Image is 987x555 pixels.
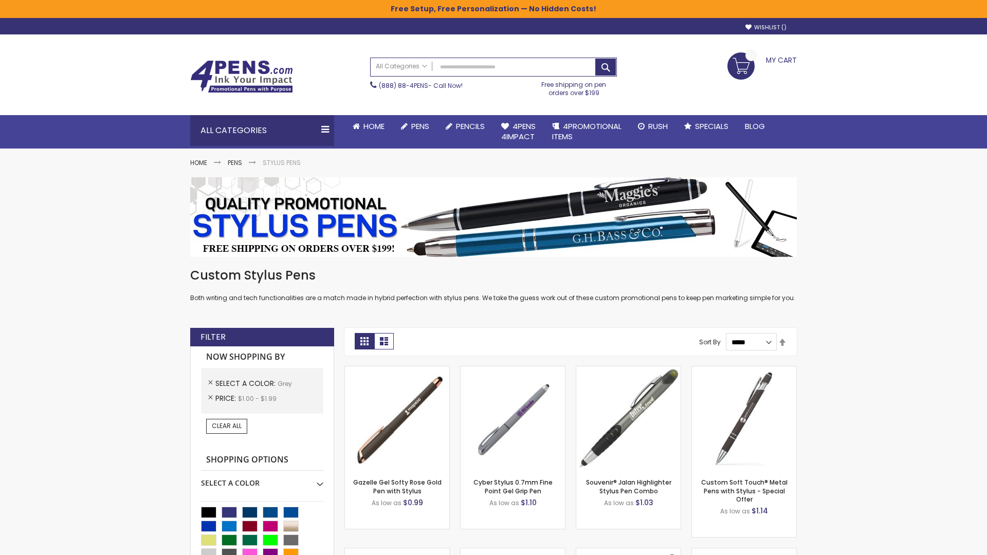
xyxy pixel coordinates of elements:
[379,81,428,90] a: (888) 88-4PENS
[363,121,385,132] span: Home
[521,497,537,508] span: $1.10
[635,497,653,508] span: $1.03
[190,267,797,284] h1: Custom Stylus Pens
[676,115,737,138] a: Specials
[531,77,617,97] div: Free shipping on pen orders over $199
[393,115,437,138] a: Pens
[215,393,238,403] span: Price
[403,497,423,508] span: $0.99
[489,498,519,507] span: As low as
[190,158,207,167] a: Home
[604,498,634,507] span: As low as
[501,121,536,142] span: 4Pens 4impact
[720,507,750,515] span: As low as
[263,158,301,167] strong: Stylus Pens
[544,115,630,149] a: 4PROMOTIONALITEMS
[437,115,493,138] a: Pencils
[190,267,797,303] div: Both writing and tech functionalities are a match made in hybrid perfection with stylus pens. We ...
[493,115,544,149] a: 4Pens4impact
[190,60,293,93] img: 4Pens Custom Pens and Promotional Products
[630,115,676,138] a: Rush
[355,333,374,349] strong: Grid
[745,121,765,132] span: Blog
[376,62,427,70] span: All Categories
[238,394,277,403] span: $1.00 - $1.99
[372,498,401,507] span: As low as
[576,366,681,375] a: Souvenir® Jalan Highlighter Stylus Pen Combo-Grey
[215,378,278,388] span: Select A Color
[461,366,565,375] a: Cyber Stylus 0.7mm Fine Point Gel Grip Pen-Grey
[745,24,787,31] a: Wishlist
[695,121,728,132] span: Specials
[752,506,768,516] span: $1.14
[411,121,429,132] span: Pens
[201,449,323,471] strong: Shopping Options
[345,366,449,471] img: Gazelle Gel Softy Rose Gold Pen with Stylus-Grey
[692,366,796,375] a: Custom Soft Touch® Metal Pens with Stylus-Grey
[371,58,432,75] a: All Categories
[353,478,442,495] a: Gazelle Gel Softy Rose Gold Pen with Stylus
[456,121,485,132] span: Pencils
[461,366,565,471] img: Cyber Stylus 0.7mm Fine Point Gel Grip Pen-Grey
[201,471,323,488] div: Select A Color
[473,478,553,495] a: Cyber Stylus 0.7mm Fine Point Gel Grip Pen
[586,478,671,495] a: Souvenir® Jalan Highlighter Stylus Pen Combo
[201,346,323,368] strong: Now Shopping by
[699,338,721,346] label: Sort By
[200,331,226,343] strong: Filter
[344,115,393,138] a: Home
[576,366,681,471] img: Souvenir® Jalan Highlighter Stylus Pen Combo-Grey
[379,81,463,90] span: - Call Now!
[737,115,773,138] a: Blog
[692,366,796,471] img: Custom Soft Touch® Metal Pens with Stylus-Grey
[278,379,292,388] span: Grey
[228,158,242,167] a: Pens
[190,177,797,257] img: Stylus Pens
[206,419,247,433] a: Clear All
[552,121,622,142] span: 4PROMOTIONAL ITEMS
[190,115,334,146] div: All Categories
[701,478,788,503] a: Custom Soft Touch® Metal Pens with Stylus - Special Offer
[648,121,668,132] span: Rush
[345,366,449,375] a: Gazelle Gel Softy Rose Gold Pen with Stylus-Grey
[212,421,242,430] span: Clear All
